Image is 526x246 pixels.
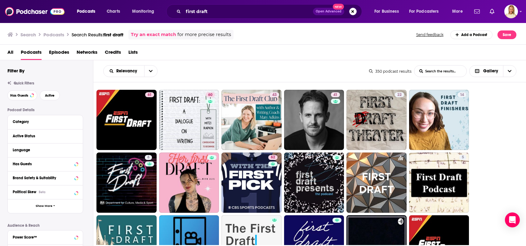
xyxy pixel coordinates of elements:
[128,7,162,16] button: open menu
[49,47,69,60] a: Episodes
[13,160,78,168] button: Has Guests
[13,188,78,196] button: Political SkewBeta
[414,32,445,37] button: Send feedback
[177,31,231,38] span: for more precise results
[116,69,139,73] span: Relevancy
[183,7,313,16] input: Search podcasts, credits, & more...
[132,7,154,16] span: Monitoring
[270,92,279,97] a: 43
[395,92,404,97] a: 22
[13,174,78,182] button: Brand Safety & Suitability
[77,7,95,16] span: Podcasts
[333,92,337,98] span: 41
[397,92,402,98] span: 22
[13,148,74,152] div: Language
[21,47,42,60] a: Podcasts
[13,235,73,239] div: Power Score™
[13,190,36,194] span: Political Skew
[313,8,344,15] button: Open AdvancedNew
[73,7,103,16] button: open menu
[96,153,157,213] a: 6
[208,92,212,98] span: 60
[331,92,340,97] a: 41
[333,4,344,10] span: New
[472,6,482,17] a: Show notifications dropdown
[284,90,344,150] a: 41
[39,190,46,194] div: Beta
[483,69,498,73] span: Gallery
[370,7,407,16] button: open menu
[504,5,518,18] span: Logged in as leannebush
[374,7,399,16] span: For Business
[7,68,25,74] h2: Filter By
[405,7,448,16] button: open menu
[7,47,13,60] a: All
[13,233,78,241] button: Power Score™
[159,90,219,150] a: 60
[450,30,493,39] a: Add a Podcast
[268,155,278,160] a: 62
[13,134,74,138] div: Active Status
[103,65,158,77] h2: Choose List sort
[505,212,520,227] div: Open Intercom Messenger
[107,7,120,16] span: Charts
[452,7,463,16] span: More
[72,32,123,38] a: Search Results:first draft
[105,47,121,60] a: Credits
[504,5,518,18] button: Show profile menu
[103,32,123,38] span: first draft
[77,47,97,60] span: Networks
[272,92,277,98] span: 43
[504,5,518,18] img: User Profile
[128,47,138,60] a: Lists
[36,204,52,208] span: Show More
[409,153,469,213] a: 5
[7,223,83,228] p: Audience & Reach
[43,32,64,38] h3: Podcasts
[72,32,123,38] div: Search Results:
[409,90,469,150] a: 14
[448,7,470,16] button: open menu
[5,6,65,17] img: Podchaser - Follow, Share and Rate Podcasts
[145,155,152,160] a: 6
[148,92,152,98] span: 61
[13,176,73,180] div: Brand Safety & Suitability
[457,92,466,97] a: 14
[13,118,78,125] button: Category
[8,199,83,213] button: Show More
[45,94,55,97] span: Active
[7,108,83,112] p: Podcast Details
[487,6,497,17] a: Show notifications dropdown
[96,90,157,150] a: 61
[13,162,73,166] div: Has Guests
[13,132,78,140] button: Active Status
[104,69,144,73] button: open menu
[10,94,28,97] span: Has Guests
[369,69,412,74] div: 350 podcast results
[13,146,78,154] button: Language
[7,90,37,100] button: Has Guests
[346,90,407,150] a: 22
[13,120,74,124] div: Category
[469,65,517,77] button: Choose View
[103,7,124,16] a: Charts
[145,92,154,97] a: 61
[131,31,176,38] a: Try an exact match
[14,81,34,85] span: Quick Filters
[20,32,36,38] h3: Search
[497,30,516,39] button: Save
[206,92,215,97] a: 60
[221,90,282,150] a: 43
[316,10,341,13] span: Open Advanced
[409,7,439,16] span: For Podcasters
[40,90,60,100] button: Active
[221,153,282,213] a: 62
